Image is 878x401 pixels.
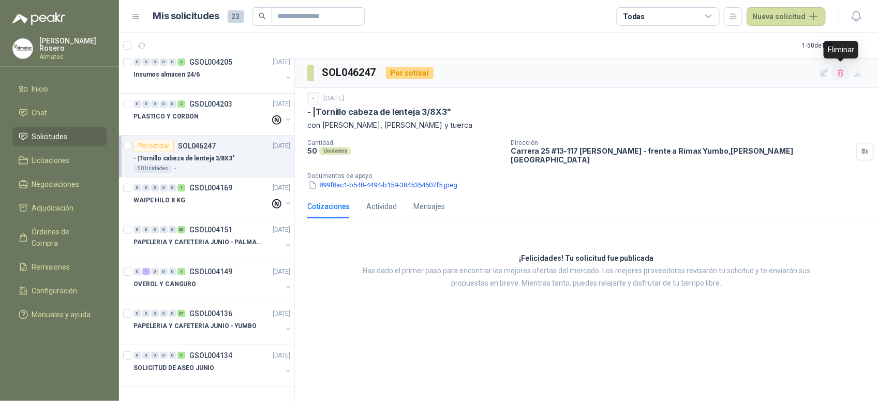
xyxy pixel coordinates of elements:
div: 0 [169,184,176,191]
p: GSOL004169 [189,184,232,191]
p: [DATE] [273,99,290,109]
div: 27 [177,310,185,317]
div: 0 [160,226,168,233]
div: 0 [142,226,150,233]
div: 0 [151,58,159,66]
p: GSOL004205 [189,58,232,66]
h1: Mis solicitudes [153,9,219,24]
span: Remisiones [32,261,70,273]
p: Insumos almacen 24/6 [133,70,200,80]
div: 0 [169,226,176,233]
p: SOL046247 [178,142,216,150]
a: Remisiones [12,257,107,277]
a: Por cotizarSOL046247[DATE] - |Tornillo cabeza de lenteja 3/8X3"50 Unidades- [119,136,294,177]
div: Por cotizar [133,140,174,152]
p: - | Tornillo cabeza de lenteja 3/8X3" [133,154,235,164]
p: Dirección [511,139,852,146]
p: [DATE] [273,309,290,319]
div: 1 [177,268,185,275]
div: 0 [160,58,168,66]
p: [PERSON_NAME] Rosero [39,37,107,52]
img: Logo peakr [12,12,65,25]
a: Negociaciones [12,174,107,194]
p: PLASTICO Y CORDON [133,112,199,122]
p: con [PERSON_NAME], [PERSON_NAME] y tuerca [307,120,866,131]
span: Adjudicación [32,202,74,214]
div: 0 [133,100,141,108]
a: Adjudicación [12,198,107,218]
div: 0 [151,184,159,191]
a: 0 0 0 0 0 1 GSOL004169[DATE] WAIPE HILO X KG [133,182,292,215]
a: Órdenes de Compra [12,222,107,253]
h3: ¡Felicidades! Tu solicitud fue publicada [519,253,654,265]
div: Mensajes [413,201,445,212]
div: 0 [160,352,168,359]
p: - | Tornillo cabeza de lenteja 3/8X3" [307,107,452,117]
div: Unidades [319,147,351,155]
p: Almatec [39,54,107,60]
div: 20 [177,226,185,233]
a: Inicio [12,79,107,99]
a: Chat [12,103,107,123]
div: 1 - 50 de 106 [802,37,866,54]
div: Todas [623,11,645,22]
div: 0 [151,100,159,108]
p: PAPELERIA Y CAFETERIA JUNIO - PALMASECA [133,237,262,247]
button: 899f8ac1-b548-4494-b159-3845354507f5.jpeg [307,180,458,190]
div: 1 [177,184,185,191]
div: 0 [169,100,176,108]
div: 0 [133,310,141,317]
a: Solicitudes [12,127,107,146]
div: 0 [142,100,150,108]
div: 0 [169,58,176,66]
div: 0 [133,352,141,359]
a: 0 0 0 0 0 27 GSOL004136[DATE] PAPELERIA Y CAFETERIA JUNIO - YUMBO [133,307,292,340]
p: [DATE] [273,183,290,193]
span: Órdenes de Compra [32,226,97,249]
div: 0 [151,310,159,317]
div: 0 [142,184,150,191]
a: Manuales y ayuda [12,305,107,324]
div: 0 [142,310,150,317]
div: 1 [142,268,150,275]
div: 0 [133,268,141,275]
p: Carrera 25 #13-117 [PERSON_NAME] - frente a Rimax Yumbo , [PERSON_NAME][GEOGRAPHIC_DATA] [511,146,852,164]
p: [DATE] [323,94,344,103]
div: 0 [160,184,168,191]
p: - [174,165,176,173]
div: 0 [133,184,141,191]
p: 50 [307,146,317,155]
p: SOLICITUD DE ASEO JUNIO [133,363,214,373]
a: Configuración [12,281,107,301]
button: Nueva solicitud [747,7,826,26]
div: 0 [133,58,141,66]
span: Negociaciones [32,179,80,190]
p: OVEROL Y CANGURO [133,279,196,289]
p: Documentos de apoyo [307,172,874,180]
p: [DATE] [273,267,290,277]
span: Solicitudes [32,131,68,142]
p: GSOL004149 [189,268,232,275]
p: GSOL004134 [189,352,232,359]
div: 0 [169,268,176,275]
div: Eliminar [824,41,858,58]
p: [DATE] [273,141,290,151]
p: [DATE] [273,225,290,235]
div: 2 [177,100,185,108]
span: Licitaciones [32,155,70,166]
span: Inicio [32,83,49,95]
div: - [307,92,319,105]
div: 0 [133,226,141,233]
div: Actividad [366,201,397,212]
span: search [259,12,266,20]
h3: SOL046247 [322,65,378,81]
div: 0 [142,352,150,359]
div: 0 [160,310,168,317]
span: 23 [228,10,244,23]
span: Chat [32,107,48,118]
a: 0 0 0 0 0 4 GSOL004205[DATE] Insumos almacen 24/6 [133,56,292,89]
div: 0 [169,310,176,317]
div: 0 [160,268,168,275]
div: 50 Unidades [133,165,172,173]
p: GSOL004136 [189,310,232,317]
